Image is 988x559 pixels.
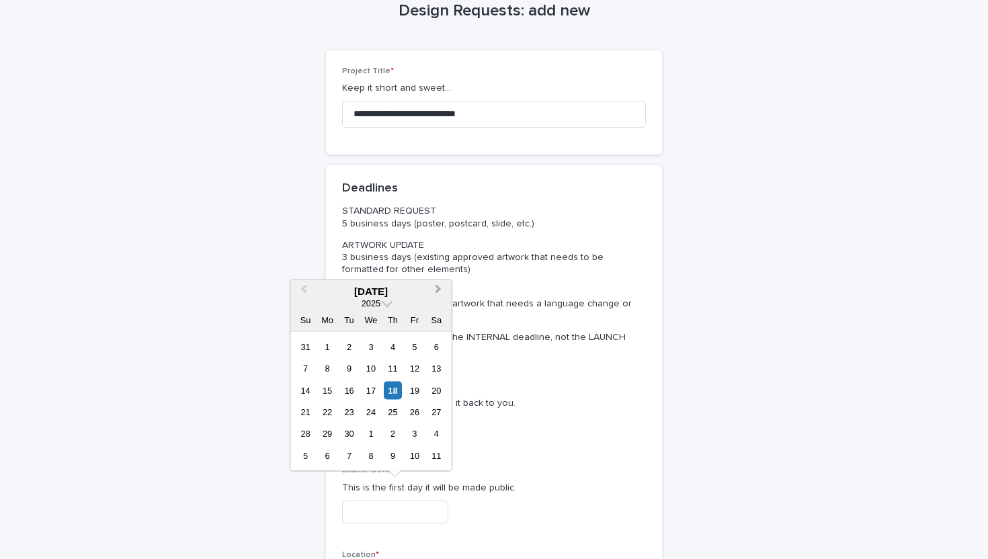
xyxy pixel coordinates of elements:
p: This is the date you need it back to you. [342,396,646,411]
div: Choose Sunday, September 14th, 2025 [296,381,315,399]
div: Sa [427,310,446,329]
span: Project Title [342,67,394,75]
div: Choose Tuesday, September 30th, 2025 [340,425,358,443]
div: Choose Thursday, September 25th, 2025 [384,403,402,421]
div: Choose Sunday, September 7th, 2025 [296,359,315,378]
div: Tu [340,310,358,329]
div: Choose Wednesday, October 1st, 2025 [362,425,380,443]
div: Choose Wednesday, September 10th, 2025 [362,359,380,378]
h1: Design Requests: add new [326,1,662,21]
p: STANDARD REQUEST 5 business days (poster, postcard, slide, etc.) [342,205,641,229]
div: Choose Saturday, October 4th, 2025 [427,425,446,443]
div: Choose Sunday, October 5th, 2025 [296,446,315,464]
div: Th [384,310,402,329]
button: Previous Month [292,281,313,302]
div: Choose Wednesday, September 17th, 2025 [362,381,380,399]
div: Choose Thursday, October 2nd, 2025 [384,425,402,443]
div: Fr [405,310,423,329]
div: Choose Friday, October 10th, 2025 [405,446,423,464]
div: Choose Saturday, October 11th, 2025 [427,446,446,464]
div: Choose Tuesday, September 16th, 2025 [340,381,358,399]
h2: Deadlines [342,181,398,196]
div: Choose Monday, September 29th, 2025 [318,425,336,443]
p: ARTWORK UPDATE 3 business days (existing approved artwork that needs to be formatted for other el... [342,239,641,276]
div: [DATE] [290,285,452,297]
div: Choose Friday, September 26th, 2025 [405,403,423,421]
div: Su [296,310,315,329]
button: Next Month [429,281,450,302]
div: Choose Friday, September 12th, 2025 [405,359,423,378]
div: Choose Monday, September 15th, 2025 [318,381,336,399]
div: Choose Thursday, October 9th, 2025 [384,446,402,464]
div: Choose Monday, October 6th, 2025 [318,446,336,464]
p: NON-ART REVISIONS 3 business days (existing artwork that needs a language change or image update) [342,285,641,322]
div: Choose Saturday, September 27th, 2025 [427,403,446,421]
div: Choose Monday, September 8th, 2025 [318,359,336,378]
div: Choose Sunday, September 21st, 2025 [296,403,315,421]
div: Choose Friday, October 3rd, 2025 [405,425,423,443]
div: Choose Saturday, September 13th, 2025 [427,359,446,378]
div: Choose Saturday, September 20th, 2025 [427,381,446,399]
div: Choose Friday, September 5th, 2025 [405,337,423,355]
div: Choose Monday, September 1st, 2025 [318,337,336,355]
div: Choose Thursday, September 4th, 2025 [384,337,402,355]
span: 2025 [362,298,380,308]
div: Choose Tuesday, October 7th, 2025 [340,446,358,464]
p: This is the first day it will be made public. [342,481,646,495]
div: Choose Sunday, August 31st, 2025 [296,337,315,355]
div: We [362,310,380,329]
div: Choose Thursday, September 18th, 2025 [384,381,402,399]
div: Choose Wednesday, September 3rd, 2025 [362,337,380,355]
p: *These timelines are for the INTERNAL deadline, not the LAUNCH date. [342,331,641,355]
div: Choose Thursday, September 11th, 2025 [384,359,402,378]
div: Choose Wednesday, October 8th, 2025 [362,446,380,464]
div: Choose Friday, September 19th, 2025 [405,381,423,399]
div: Choose Monday, September 22nd, 2025 [318,403,336,421]
div: Choose Tuesday, September 9th, 2025 [340,359,358,378]
div: Mo [318,310,336,329]
p: Keep it short and sweet... [342,81,646,95]
div: Choose Tuesday, September 2nd, 2025 [340,337,358,355]
div: Choose Wednesday, September 24th, 2025 [362,403,380,421]
span: Location [342,551,379,559]
div: Choose Tuesday, September 23rd, 2025 [340,403,358,421]
div: month 2025-09 [294,335,447,466]
div: Choose Saturday, September 6th, 2025 [427,337,446,355]
div: Choose Sunday, September 28th, 2025 [296,425,315,443]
